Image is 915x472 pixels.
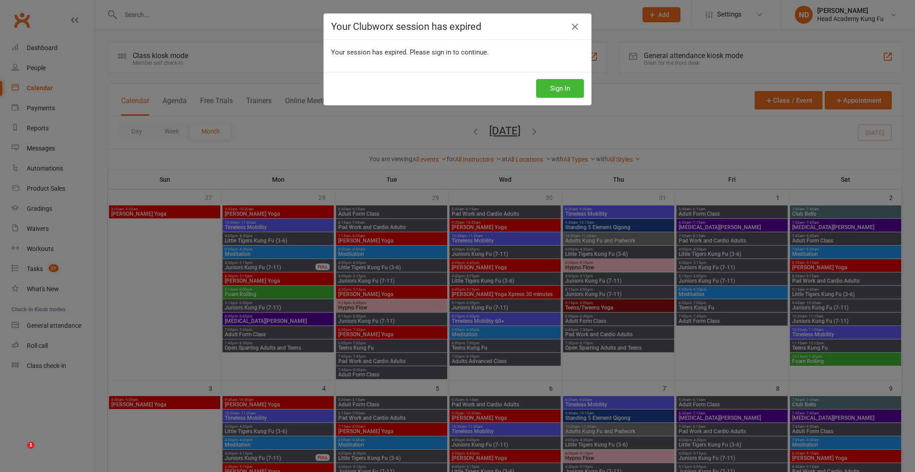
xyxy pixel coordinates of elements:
h4: Your Clubworx session has expired [331,21,584,32]
span: Your session has expired. Please sign in to continue. [331,48,489,56]
iframe: Intercom live chat [9,442,30,463]
button: Sign In [536,79,584,98]
span: 1 [27,442,34,449]
a: Close [568,20,582,34]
